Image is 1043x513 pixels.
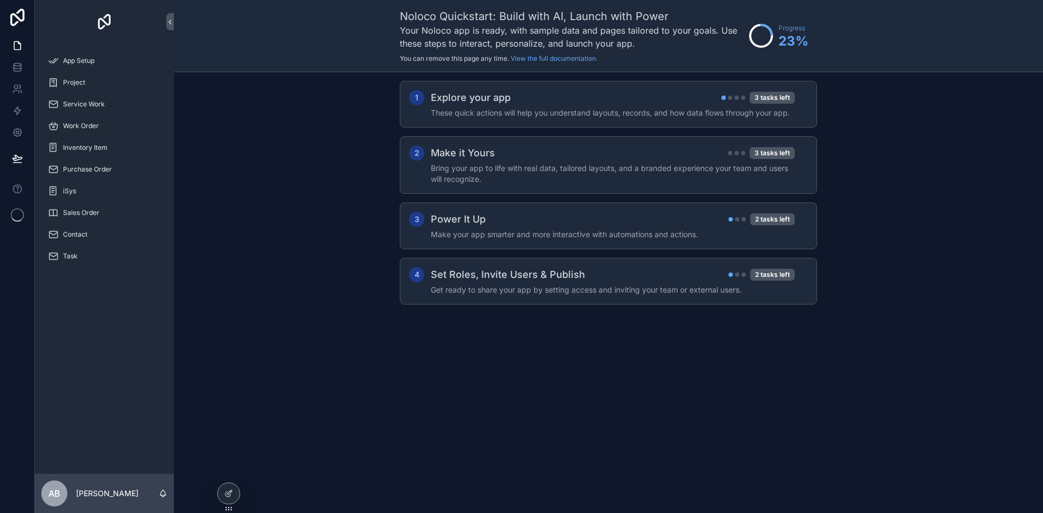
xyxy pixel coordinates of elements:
[409,212,424,227] div: 3
[750,92,795,104] div: 3 tasks left
[409,90,424,105] div: 1
[41,246,167,266] a: Task
[431,145,495,161] h2: Make it Yours
[400,9,744,24] h1: Noloco Quickstart: Build with AI, Launch with Power
[63,187,76,195] span: iSys
[750,213,795,225] div: 2 tasks left
[41,181,167,201] a: iSys
[431,163,795,185] h4: Bring your app to life with real data, tailored layouts, and a branded experience your team and u...
[41,160,167,179] a: Purchase Order
[48,487,60,500] span: AB
[750,269,795,281] div: 2 tasks left
[41,203,167,223] a: Sales Order
[409,267,424,282] div: 4
[778,33,808,50] span: 23 %
[511,54,598,62] a: View the full documentation.
[63,230,87,239] span: Contact
[750,147,795,159] div: 3 tasks left
[41,94,167,114] a: Service Work
[41,51,167,71] a: App Setup
[63,208,99,217] span: Sales Order
[63,252,78,261] span: Task
[96,13,113,30] img: App logo
[76,488,139,499] p: [PERSON_NAME]
[778,24,808,33] span: Progress
[63,165,112,174] span: Purchase Order
[41,138,167,157] a: Inventory Item
[409,145,424,161] div: 2
[174,72,1043,335] div: scrollable content
[63,143,108,152] span: Inventory Item
[431,267,585,282] h2: Set Roles, Invite Users & Publish
[400,54,509,62] span: You can remove this page any time.
[63,100,105,109] span: Service Work
[41,116,167,136] a: Work Order
[41,225,167,244] a: Contact
[63,56,95,65] span: App Setup
[63,78,85,87] span: Project
[431,229,795,240] h4: Make your app smarter and more interactive with automations and actions.
[35,43,174,280] div: scrollable content
[41,73,167,92] a: Project
[431,90,511,105] h2: Explore your app
[431,284,795,295] h4: Get ready to share your app by setting access and inviting your team or external users.
[400,24,744,50] h3: Your Noloco app is ready, with sample data and pages tailored to your goals. Use these steps to i...
[63,122,99,130] span: Work Order
[431,107,795,118] h4: These quick actions will help you understand layouts, records, and how data flows through your app.
[431,212,486,227] h2: Power It Up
